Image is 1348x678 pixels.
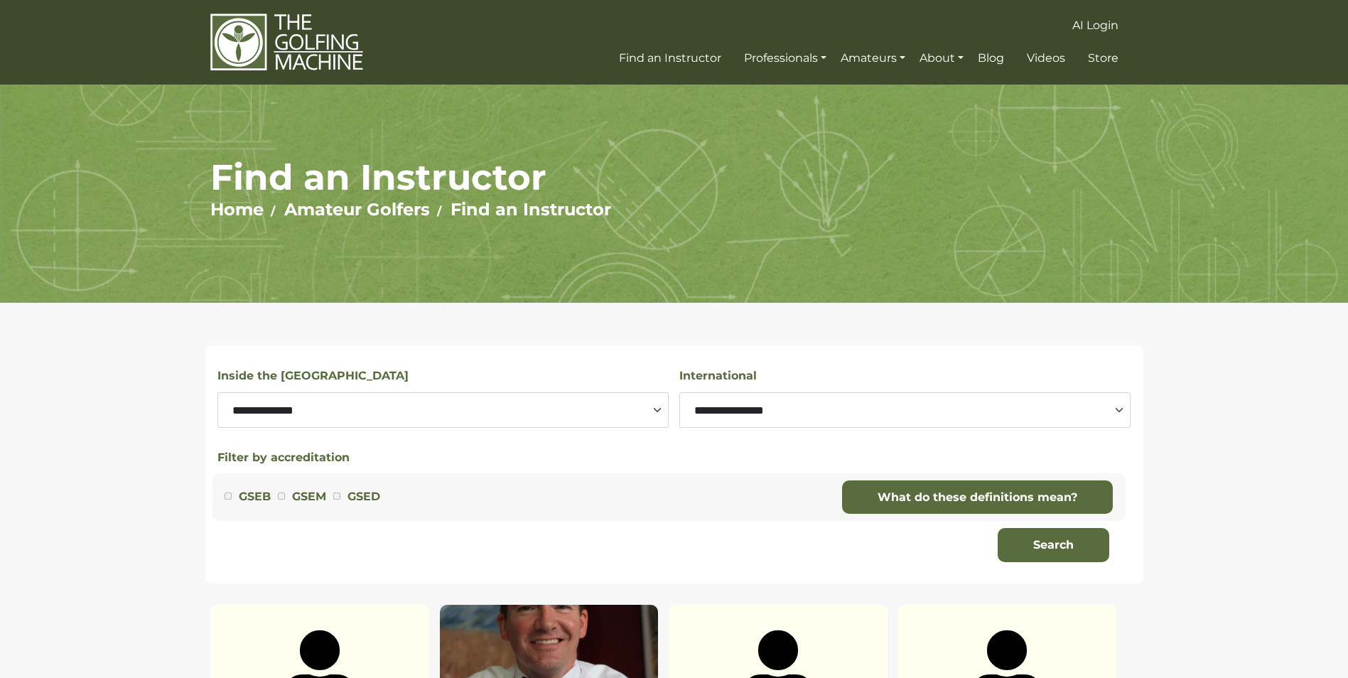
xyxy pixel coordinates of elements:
a: AI Login [1069,13,1122,38]
a: Amateurs [837,45,909,71]
span: AI Login [1072,18,1118,32]
span: Find an Instructor [619,51,721,65]
a: Home [210,199,264,220]
button: Search [998,528,1109,562]
label: GSEB [239,488,271,506]
label: GSEM [292,488,326,506]
span: Blog [978,51,1004,65]
a: Find an Instructor [615,45,725,71]
a: Find an Instructor [451,199,611,220]
label: Inside the [GEOGRAPHIC_DATA] [217,367,409,385]
a: Professionals [740,45,830,71]
button: Filter by accreditation [217,449,350,466]
a: About [916,45,967,71]
select: Select a state [217,392,669,428]
a: Store [1084,45,1122,71]
a: Amateur Golfers [284,199,430,220]
h1: Find an Instructor [210,156,1138,199]
a: What do these definitions mean? [842,480,1113,515]
label: International [679,367,757,385]
span: Videos [1027,51,1065,65]
select: Select a country [679,392,1131,428]
span: Store [1088,51,1118,65]
label: GSED [347,488,380,506]
a: Videos [1023,45,1069,71]
img: The Golfing Machine [210,13,363,72]
a: Blog [974,45,1008,71]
